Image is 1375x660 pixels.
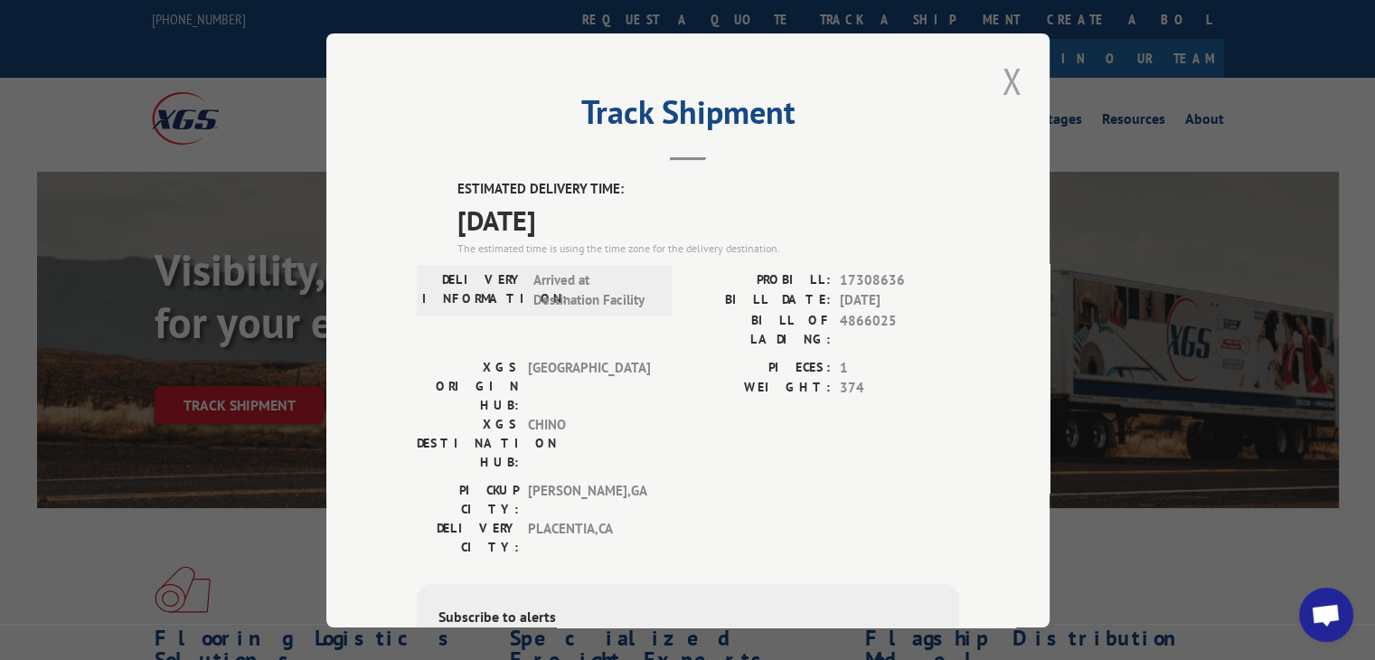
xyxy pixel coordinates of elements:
[688,290,831,311] label: BILL DATE:
[688,357,831,378] label: PIECES:
[417,99,959,134] h2: Track Shipment
[417,480,519,518] label: PICKUP CITY:
[417,414,519,471] label: XGS DESTINATION HUB:
[840,290,959,311] span: [DATE]
[528,414,650,471] span: CHINO
[422,269,524,310] label: DELIVERY INFORMATION:
[840,357,959,378] span: 1
[688,310,831,348] label: BILL OF LADING:
[1299,588,1353,642] a: Open chat
[528,357,650,414] span: [GEOGRAPHIC_DATA]
[840,269,959,290] span: 17308636
[688,269,831,290] label: PROBILL:
[533,269,655,310] span: Arrived at Destination Facility
[457,240,959,256] div: The estimated time is using the time zone for the delivery destination.
[457,199,959,240] span: [DATE]
[417,357,519,414] label: XGS ORIGIN HUB:
[528,518,650,556] span: PLACENTIA , CA
[528,480,650,518] span: [PERSON_NAME] , GA
[417,518,519,556] label: DELIVERY CITY:
[840,378,959,399] span: 374
[438,605,937,631] div: Subscribe to alerts
[840,310,959,348] span: 4866025
[457,179,959,200] label: ESTIMATED DELIVERY TIME:
[996,56,1027,106] button: Close modal
[688,378,831,399] label: WEIGHT:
